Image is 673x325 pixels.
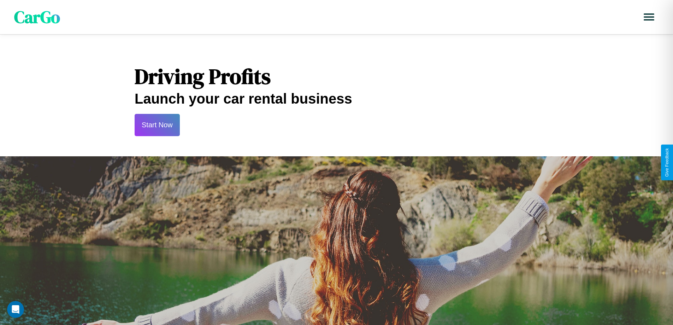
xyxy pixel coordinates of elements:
[665,148,669,177] div: Give Feedback
[135,91,538,107] h2: Launch your car rental business
[135,62,538,91] h1: Driving Profits
[7,301,24,318] iframe: Intercom live chat
[639,7,659,27] button: Open menu
[14,5,60,29] span: CarGo
[135,114,180,136] button: Start Now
